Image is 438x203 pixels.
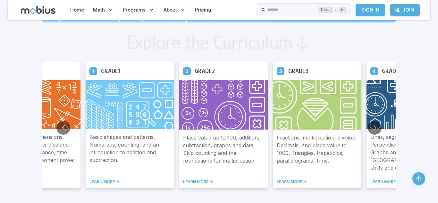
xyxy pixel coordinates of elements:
span: Math [93,6,105,13]
img: Grade 3 [273,80,361,130]
h5: Grade 2 [195,66,215,76]
p: Fractions, multiplication, division. Decimals, and place value to 1000. Triangles, trapezoids, pa... [277,134,358,172]
a: LEARN MORE -> [183,179,264,184]
a: LEARN MORE -> [277,179,358,184]
a: Join [390,4,420,16]
a: Home [68,3,86,17]
a: Grade 1 [89,67,97,75]
img: Grade 1 [86,80,174,129]
button: Go to previous slide [56,121,70,135]
h2: Explore the Curriculum [126,33,293,52]
button: Go to next slide [368,121,382,135]
h5: Grade 4 [382,66,402,76]
a: Grade 2 [183,67,191,75]
kbd: Ctrl [318,7,333,13]
kbd: k [339,7,346,13]
a: Grade 3 [277,67,284,75]
p: Basic shapes and patterns. Numeracy, counting, and an introduction to addition and subtraction. [89,133,170,172]
h5: Grade 1 [101,66,120,76]
div: + [318,6,346,14]
a: Grade 4 [370,67,378,75]
a: Sign In [356,4,385,16]
span: Programs [123,6,146,13]
img: Grade 2 [179,80,268,130]
span: About [164,6,177,13]
p: Place value up to 100, addition, subtraction, graphs and data. Skip counting and the foundations ... [183,134,264,172]
a: Pricing [193,3,213,17]
a: LEARN MORE -> [89,179,170,184]
h5: Grade 3 [288,66,308,76]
